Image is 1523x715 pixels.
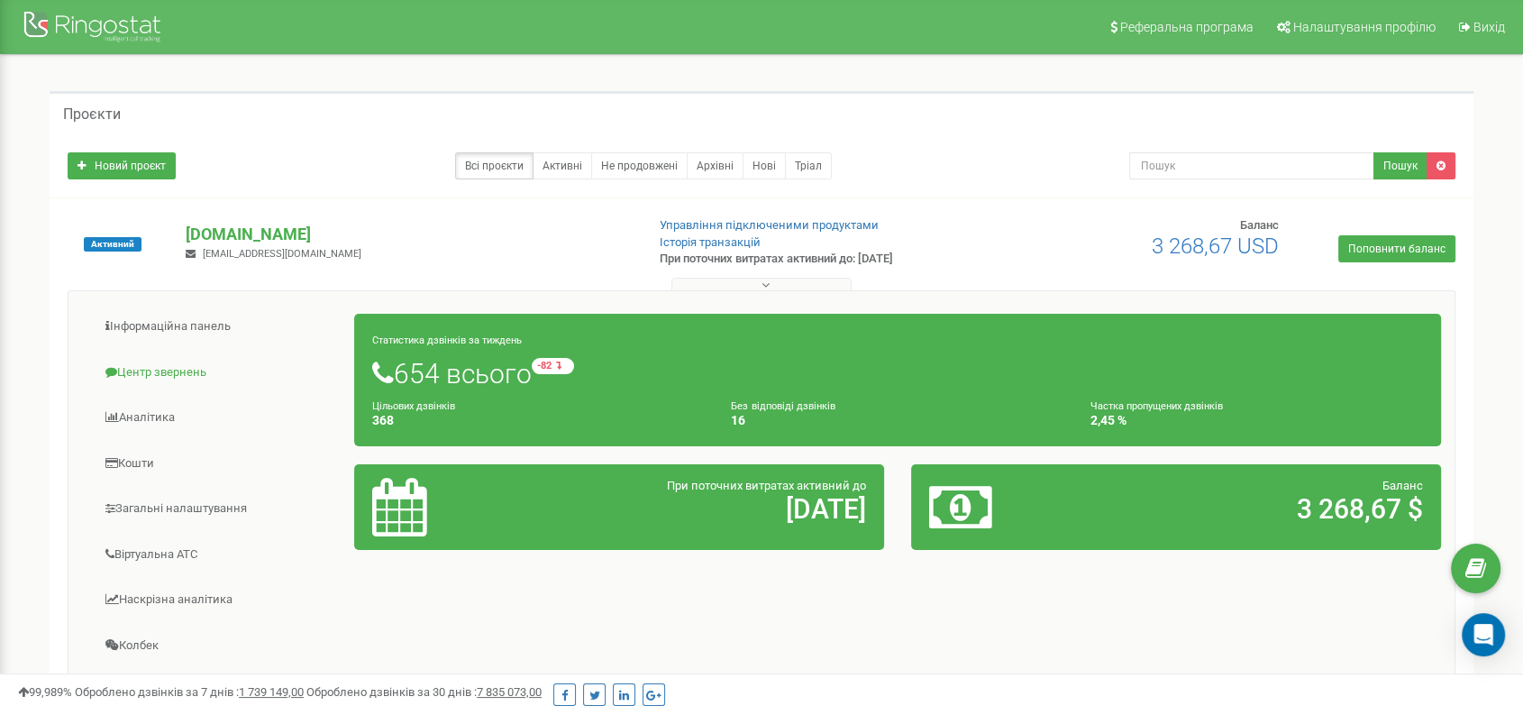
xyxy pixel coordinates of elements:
[1090,400,1223,412] small: Частка пропущених дзвінків
[306,685,542,699] span: Оброблено дзвінків за 30 днів :
[1462,613,1505,656] div: Open Intercom Messenger
[372,414,705,427] h4: 368
[372,358,1423,389] h1: 654 всього
[455,152,534,179] a: Всі проєкти
[63,106,121,123] h5: Проєкти
[372,400,455,412] small: Цільових дзвінків
[18,685,72,699] span: 99,989%
[203,248,361,260] span: [EMAIL_ADDRESS][DOMAIN_NAME]
[660,235,761,249] a: Історія транзакцій
[591,152,688,179] a: Не продовжені
[1473,20,1505,34] span: Вихід
[477,685,542,699] u: 7 835 073,00
[667,479,866,492] span: При поточних витратах активний до
[82,305,355,349] a: Інформаційна панель
[82,670,355,714] a: Налаштування Ringostat Smart Phone
[372,335,522,346] small: Статистика дзвінків за тиждень
[660,218,879,232] a: Управління підключеними продуктами
[82,351,355,395] a: Центр звернень
[687,152,743,179] a: Архівні
[1090,414,1423,427] h4: 2,45 %
[1338,235,1455,262] a: Поповнити баланс
[1240,218,1279,232] span: Баланс
[82,533,355,577] a: Віртуальна АТС
[1103,494,1423,524] h2: 3 268,67 $
[731,414,1063,427] h4: 16
[785,152,832,179] a: Тріал
[82,624,355,668] a: Колбек
[82,442,355,486] a: Кошти
[1129,152,1375,179] input: Пошук
[532,358,574,374] small: -82
[533,152,592,179] a: Активні
[82,487,355,531] a: Загальні налаштування
[1120,20,1254,34] span: Реферальна програма
[743,152,786,179] a: Нові
[660,251,987,268] p: При поточних витратах активний до: [DATE]
[1382,479,1423,492] span: Баланс
[731,400,834,412] small: Без відповіді дзвінків
[1152,234,1279,259] span: 3 268,67 USD
[68,152,176,179] a: Новий проєкт
[82,578,355,622] a: Наскрізна аналітика
[186,223,630,246] p: [DOMAIN_NAME]
[239,685,304,699] u: 1 739 149,00
[1373,152,1427,179] button: Пошук
[75,685,304,699] span: Оброблено дзвінків за 7 днів :
[545,494,865,524] h2: [DATE]
[1293,20,1436,34] span: Налаштування профілю
[84,237,141,252] span: Активний
[82,396,355,440] a: Аналiтика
